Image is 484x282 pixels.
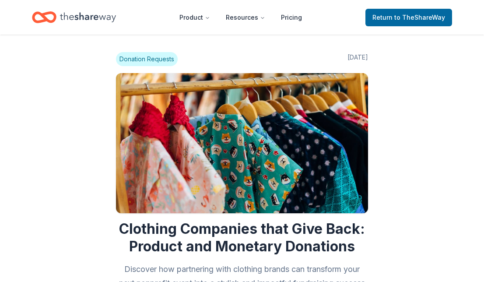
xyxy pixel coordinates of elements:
button: Resources [219,9,272,26]
span: Donation Requests [116,52,178,66]
h1: Clothing Companies that Give Back: Product and Monetary Donations [116,220,368,255]
img: Image for Clothing Companies that Give Back: Product and Monetary Donations [116,73,368,213]
a: Returnto TheShareWay [365,9,452,26]
a: Pricing [274,9,309,26]
span: Return [372,12,445,23]
span: to TheShareWay [394,14,445,21]
span: [DATE] [347,52,368,66]
nav: Main [172,7,309,28]
a: Home [32,7,116,28]
button: Product [172,9,217,26]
